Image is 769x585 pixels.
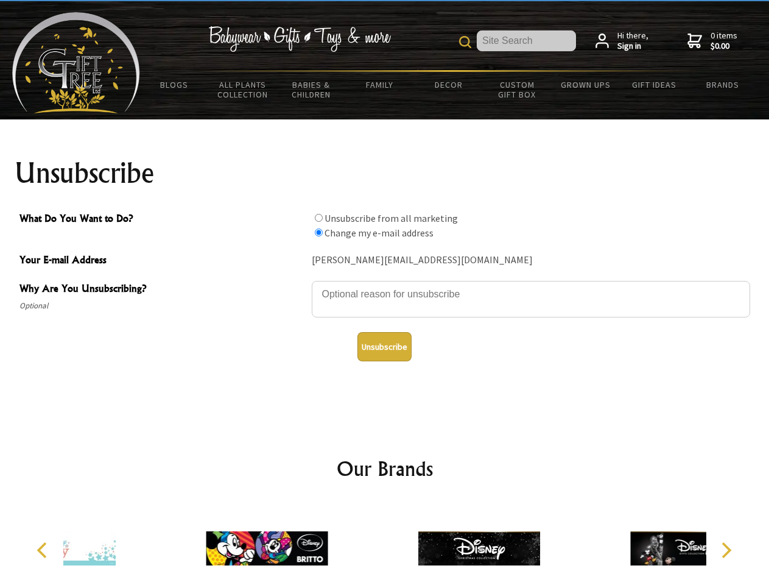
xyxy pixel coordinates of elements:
[140,72,209,97] a: BLOGS
[325,227,434,239] label: Change my e-mail address
[312,251,750,270] div: [PERSON_NAME][EMAIL_ADDRESS][DOMAIN_NAME]
[19,281,306,299] span: Why Are You Unsubscribing?
[19,211,306,229] span: What Do You Want to Do?
[315,229,323,236] input: What Do You Want to Do?
[617,41,648,52] strong: Sign in
[19,252,306,270] span: Your E-mail Address
[277,72,346,107] a: Babies & Children
[687,30,737,52] a: 0 items$0.00
[315,214,323,222] input: What Do You Want to Do?
[551,72,620,97] a: Grown Ups
[30,537,57,564] button: Previous
[24,454,745,483] h2: Our Brands
[595,30,648,52] a: Hi there,Sign in
[477,30,576,51] input: Site Search
[312,281,750,317] textarea: Why Are You Unsubscribing?
[689,72,757,97] a: Brands
[209,72,278,107] a: All Plants Collection
[414,72,483,97] a: Decor
[459,36,471,48] img: product search
[620,72,689,97] a: Gift Ideas
[346,72,415,97] a: Family
[325,212,458,224] label: Unsubscribe from all marketing
[483,72,552,107] a: Custom Gift Box
[711,30,737,52] span: 0 items
[208,26,391,52] img: Babywear - Gifts - Toys & more
[357,332,412,361] button: Unsubscribe
[12,12,140,113] img: Babyware - Gifts - Toys and more...
[19,299,306,313] span: Optional
[617,30,648,52] span: Hi there,
[712,537,739,564] button: Next
[15,158,755,188] h1: Unsubscribe
[711,41,737,52] strong: $0.00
